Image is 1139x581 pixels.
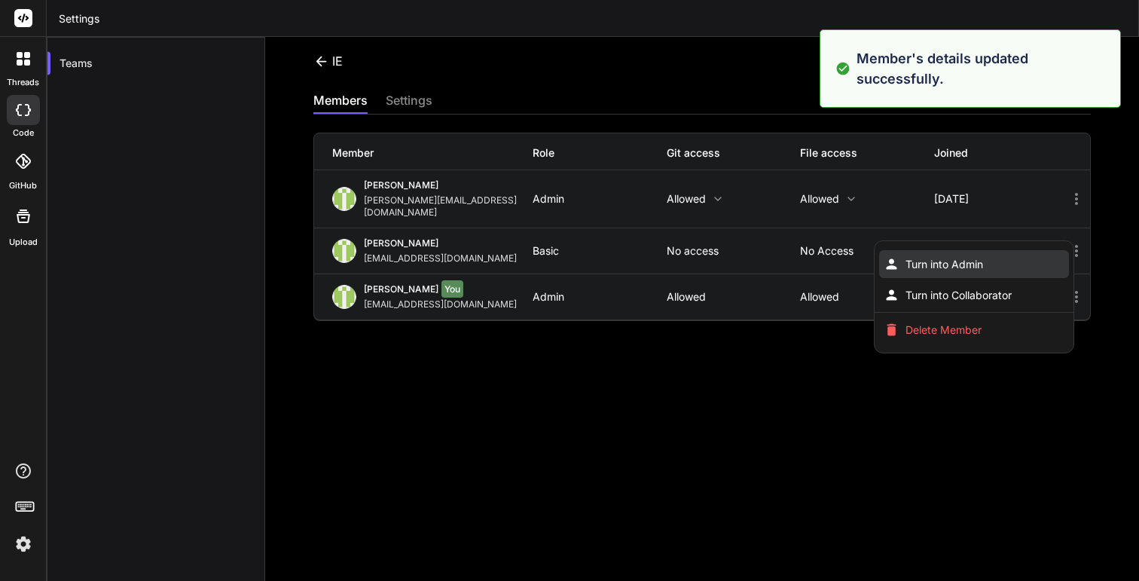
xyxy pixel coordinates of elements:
p: Member's details updated successfully. [857,48,1111,89]
label: code [13,127,34,139]
img: settings [11,531,36,557]
span: Turn into Admin [905,257,983,272]
span: Turn into Collaborator [905,288,1012,303]
label: Upload [9,236,38,249]
label: threads [7,76,39,89]
img: alert [835,48,850,89]
span: Delete Member [905,323,982,338]
label: GitHub [9,179,37,192]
